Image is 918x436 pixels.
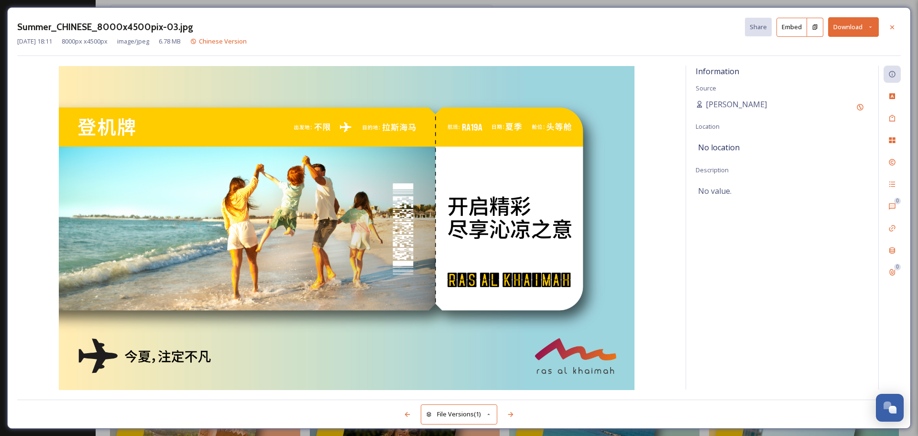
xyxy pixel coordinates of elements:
[876,394,904,422] button: Open Chat
[199,37,247,45] span: Chinese Version
[117,37,149,46] span: image/jpeg
[159,37,181,46] span: 6.78 MB
[894,198,901,204] div: 0
[696,166,729,174] span: Description
[696,84,716,92] span: Source
[698,185,732,197] span: No value.
[745,18,772,36] button: Share
[421,404,497,424] button: File Versions(1)
[828,17,879,37] button: Download
[706,99,767,110] span: [PERSON_NAME]
[776,18,807,37] button: Embed
[696,66,739,77] span: Information
[696,122,720,131] span: Location
[17,20,193,34] h3: Summer_CHINESE_8000x4500pix-03.jpg
[17,66,676,390] img: Summer_CHINESE_8000x4500pix-03.jpg
[62,37,108,46] span: 8000 px x 4500 px
[894,264,901,270] div: 0
[17,37,52,46] span: [DATE] 18:11
[698,142,740,153] span: No location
